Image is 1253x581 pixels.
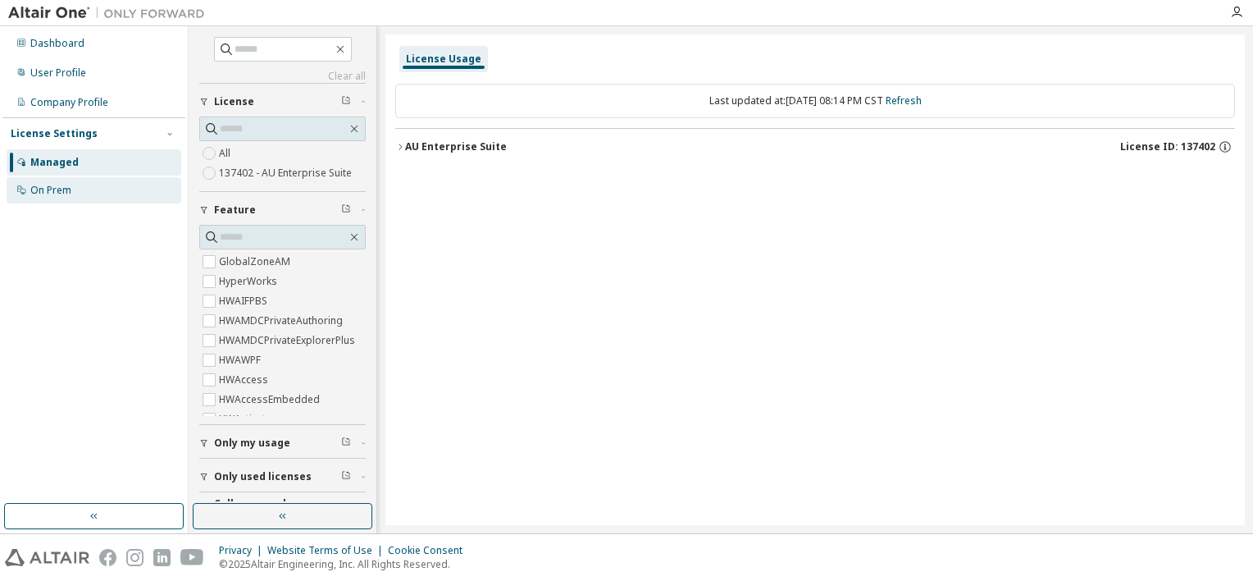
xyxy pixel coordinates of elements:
[11,127,98,140] div: License Settings
[214,95,254,108] span: License
[219,370,271,390] label: HWAccess
[395,129,1235,165] button: AU Enterprise SuiteLicense ID: 137402
[341,95,351,108] span: Clear filter
[30,37,84,50] div: Dashboard
[219,544,267,557] div: Privacy
[219,144,234,163] label: All
[214,437,290,450] span: Only my usage
[214,470,312,483] span: Only used licenses
[199,425,366,461] button: Only my usage
[405,140,507,153] div: AU Enterprise Suite
[199,84,366,120] button: License
[214,204,256,217] span: Feature
[886,94,922,108] a: Refresh
[395,84,1235,118] div: Last updated at: [DATE] 08:14 PM CST
[1120,140,1215,153] span: License ID: 137402
[341,204,351,217] span: Clear filter
[219,390,323,409] label: HWAccessEmbedded
[406,53,481,66] div: License Usage
[219,291,271,311] label: HWAIFPBS
[126,549,144,566] img: instagram.svg
[219,409,275,429] label: HWActivate
[30,96,108,109] div: Company Profile
[5,549,89,566] img: altair_logo.svg
[180,549,204,566] img: youtube.svg
[219,557,472,571] p: © 2025 Altair Engineering, Inc. All Rights Reserved.
[30,184,71,197] div: On Prem
[99,549,116,566] img: facebook.svg
[30,156,79,169] div: Managed
[341,437,351,450] span: Clear filter
[30,66,86,80] div: User Profile
[219,331,358,350] label: HWAMDCPrivateExplorerPlus
[219,350,264,370] label: HWAWPF
[199,459,366,495] button: Only used licenses
[199,70,366,83] a: Clear all
[219,163,355,183] label: 137402 - AU Enterprise Suite
[219,272,280,291] label: HyperWorks
[267,544,388,557] div: Website Terms of Use
[214,497,341,524] span: Collapse on share string
[219,311,346,331] label: HWAMDCPrivateAuthoring
[153,549,171,566] img: linkedin.svg
[219,252,294,272] label: GlobalZoneAM
[341,470,351,483] span: Clear filter
[388,544,472,557] div: Cookie Consent
[8,5,213,21] img: Altair One
[199,192,366,228] button: Feature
